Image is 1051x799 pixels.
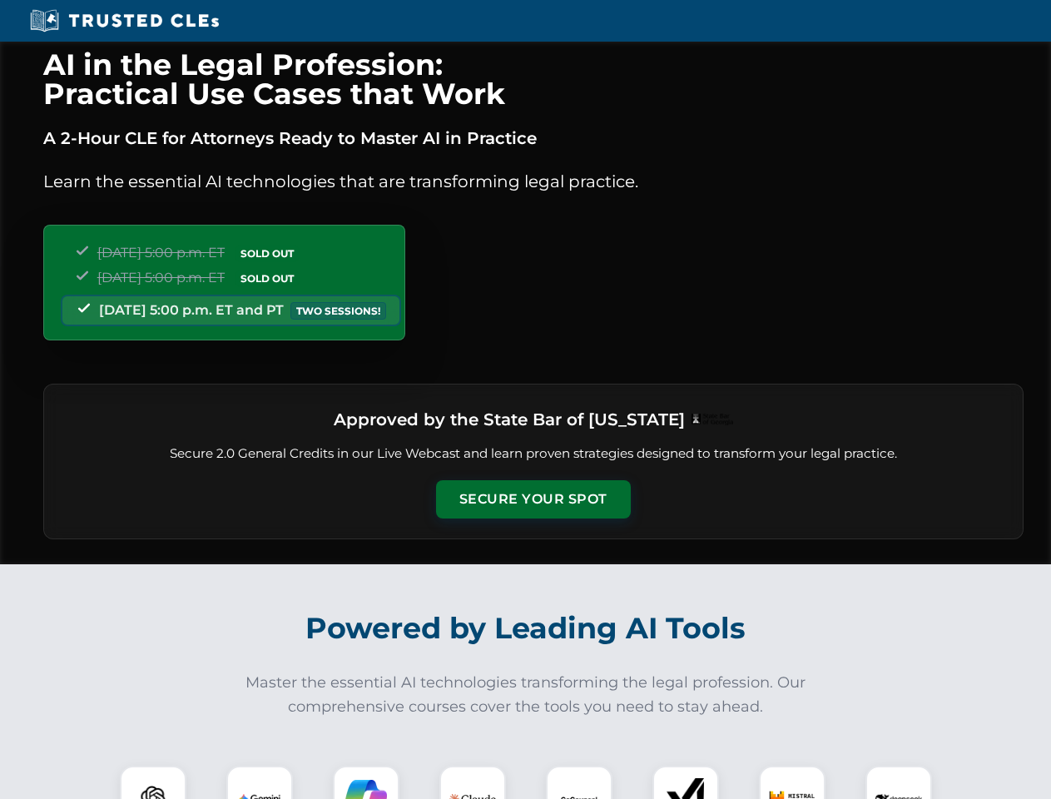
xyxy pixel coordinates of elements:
[43,50,1024,108] h1: AI in the Legal Profession: Practical Use Cases that Work
[97,245,225,261] span: [DATE] 5:00 p.m. ET
[25,8,224,33] img: Trusted CLEs
[43,168,1024,195] p: Learn the essential AI technologies that are transforming legal practice.
[436,480,631,519] button: Secure Your Spot
[65,599,987,658] h2: Powered by Leading AI Tools
[64,444,1003,464] p: Secure 2.0 General Credits in our Live Webcast and learn proven strategies designed to transform ...
[97,270,225,285] span: [DATE] 5:00 p.m. ET
[235,671,817,719] p: Master the essential AI technologies transforming the legal profession. Our comprehensive courses...
[235,270,300,287] span: SOLD OUT
[235,245,300,262] span: SOLD OUT
[334,404,685,434] h3: Approved by the State Bar of [US_STATE]
[692,414,733,425] img: Logo
[43,125,1024,151] p: A 2-Hour CLE for Attorneys Ready to Master AI in Practice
